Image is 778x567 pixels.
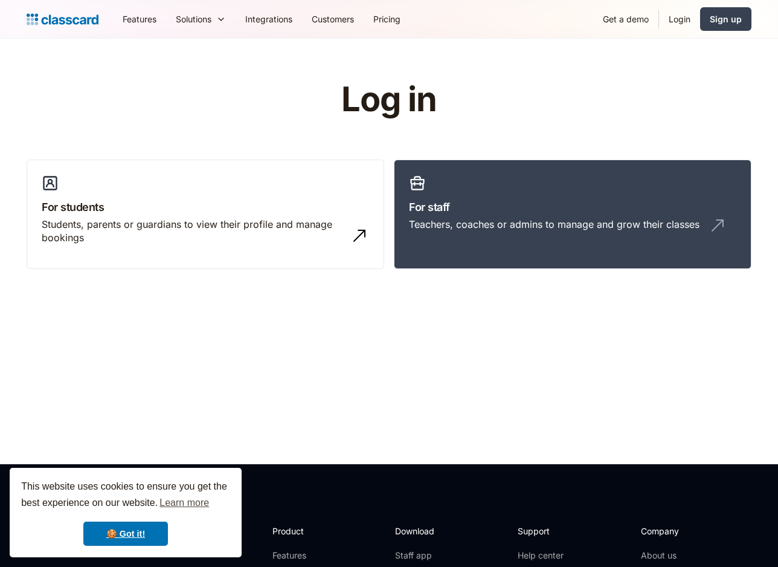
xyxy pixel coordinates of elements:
[272,525,337,537] h2: Product
[659,5,700,33] a: Login
[302,5,364,33] a: Customers
[700,7,751,31] a: Sign up
[42,218,345,245] div: Students, parents or guardians to view their profile and manage bookings
[10,468,242,557] div: cookieconsent
[641,525,721,537] h2: Company
[395,549,445,562] a: Staff app
[272,549,337,562] a: Features
[409,218,699,231] div: Teachers, coaches or admins to manage and grow their classes
[27,11,98,28] a: home
[641,549,721,562] a: About us
[409,199,736,215] h3: For staff
[166,5,236,33] div: Solutions
[364,5,410,33] a: Pricing
[236,5,302,33] a: Integrations
[394,160,751,270] a: For staffTeachers, coaches or admins to manage and grow their classes
[710,13,742,25] div: Sign up
[176,13,211,25] div: Solutions
[113,5,166,33] a: Features
[21,479,230,512] span: This website uses cookies to ensure you get the best experience on our website.
[158,494,211,512] a: learn more about cookies
[395,525,445,537] h2: Download
[42,199,369,215] h3: For students
[518,549,567,562] a: Help center
[518,525,567,537] h2: Support
[198,81,581,118] h1: Log in
[83,522,168,546] a: dismiss cookie message
[27,160,384,270] a: For studentsStudents, parents or guardians to view their profile and manage bookings
[593,5,658,33] a: Get a demo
